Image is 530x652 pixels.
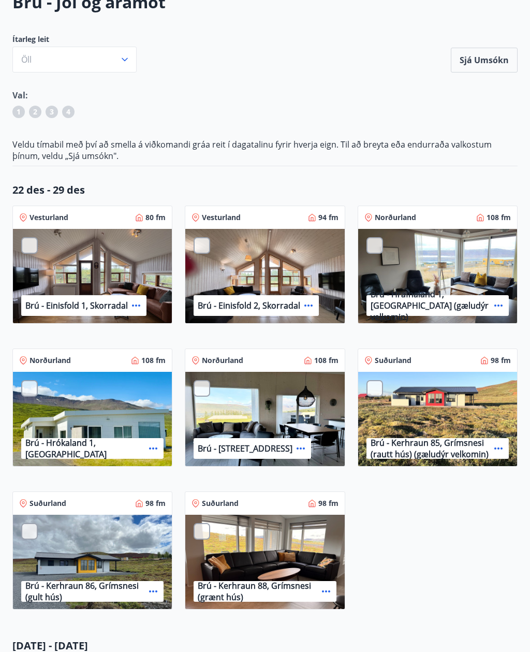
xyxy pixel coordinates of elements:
[202,213,241,223] p: Vesturland
[30,499,66,509] p: Suðurland
[12,139,518,162] p: Veldu tímabil með því að smella á viðkomandi gráa reit í dagatalinu fyrir hverja eign. Til að bre...
[145,213,166,223] p: 80 fm
[371,289,490,323] p: Brú - Hrafnaland 1, [GEOGRAPHIC_DATA] (gæludýr velkomin)
[50,107,54,118] span: 3
[30,356,71,366] p: Norðurland
[30,213,68,223] p: Vesturland
[33,107,37,118] span: 2
[358,229,517,325] img: Paella dish
[375,356,411,366] p: Suðurland
[198,581,317,603] p: Brú - Kerhraun 88, Grímsnesi (grænt hús)
[12,90,28,102] span: Val:
[198,443,292,455] p: Brú - [STREET_ADDRESS]
[17,107,21,118] span: 1
[66,107,70,118] span: 4
[145,499,166,509] p: 98 fm
[21,54,32,66] span: Öll
[202,499,239,509] p: Suðurland
[318,213,338,223] p: 94 fm
[141,356,166,366] p: 108 fm
[358,372,517,468] img: Paella dish
[371,438,490,460] p: Brú - Kerhraun 85, Grímsnesi (rautt hús) (gæludýr velkomin)
[25,438,145,460] p: Brú - Hrókaland 1, [GEOGRAPHIC_DATA]
[12,47,137,73] button: Öll
[451,48,518,73] button: Sjá umsókn
[198,300,300,312] p: Brú - Einisfold 2, Skorradal
[487,213,511,223] p: 108 fm
[25,300,128,312] p: Brú - Einisfold 1, Skorradal
[25,581,145,603] p: Brú - Kerhraun 86, Grímsnesi (gult hús)
[202,356,243,366] p: Norðurland
[375,213,416,223] p: Norðurland
[12,35,137,45] span: Ítarleg leit
[491,356,511,366] p: 98 fm
[12,183,518,198] p: 22 des - 29 des
[318,499,338,509] p: 98 fm
[314,356,338,366] p: 108 fm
